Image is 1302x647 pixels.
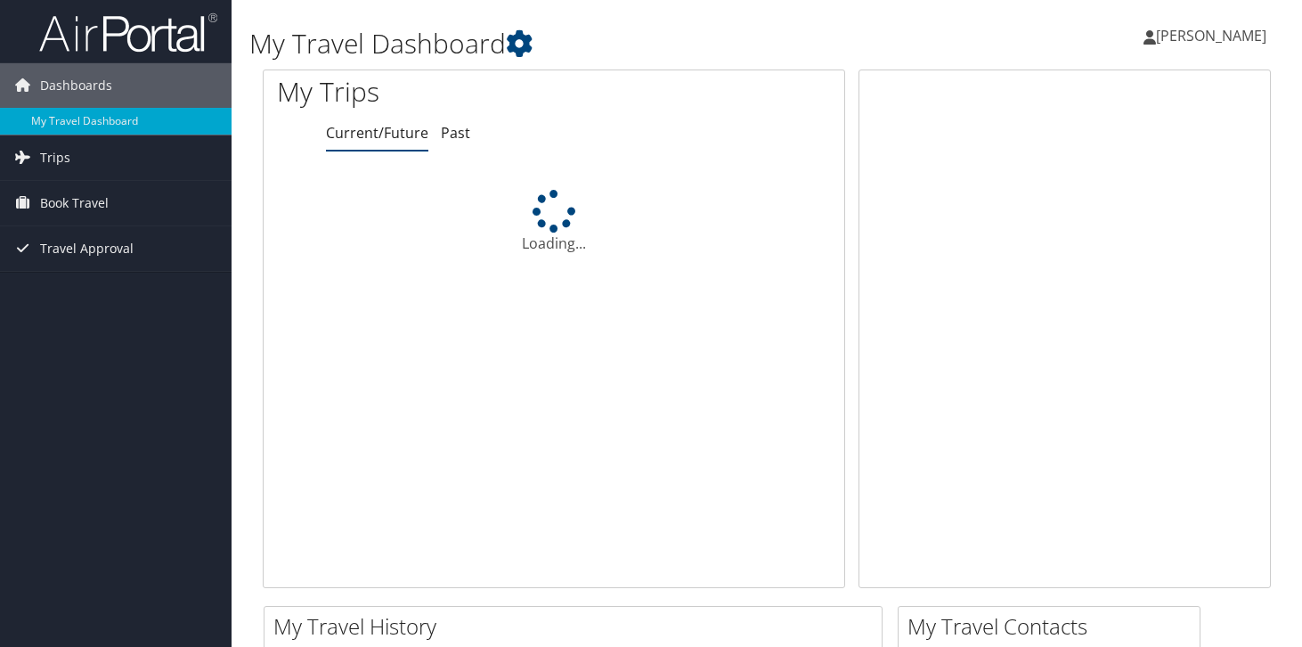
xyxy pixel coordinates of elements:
h1: My Travel Dashboard [249,25,940,62]
span: Trips [40,135,70,180]
div: Loading... [264,190,844,254]
a: Past [441,123,470,143]
h2: My Travel Contacts [907,611,1200,642]
span: Dashboards [40,63,112,108]
h2: My Travel History [273,611,882,642]
span: [PERSON_NAME] [1156,26,1266,45]
a: [PERSON_NAME] [1143,9,1284,62]
h1: My Trips [277,73,589,111]
a: Current/Future [326,123,428,143]
span: Book Travel [40,181,109,225]
span: Travel Approval [40,226,134,271]
img: airportal-logo.png [39,12,217,53]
